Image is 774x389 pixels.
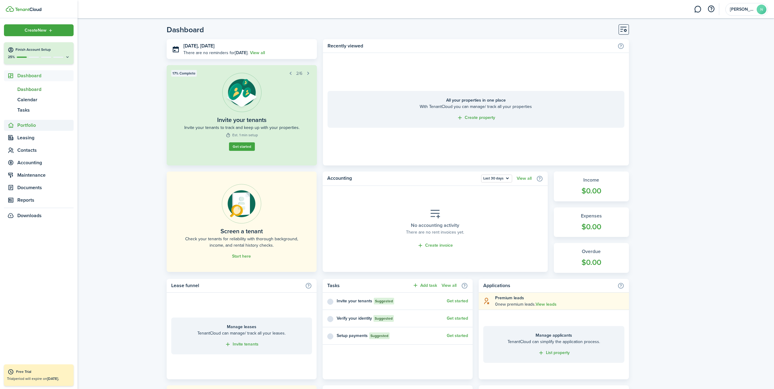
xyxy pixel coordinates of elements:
h3: [DATE], [DATE] [183,42,313,50]
img: Online payments [222,184,261,224]
home-placeholder-title: All your properties in one place [334,97,618,103]
a: List property [538,349,570,356]
widget-stats-count: $0.00 [560,221,623,233]
img: TenantCloud [6,6,14,12]
home-placeholder-title: Manage leases [177,324,306,330]
button: Add task [412,282,437,289]
a: Get started [447,333,468,338]
span: Calendar [17,96,74,103]
span: Leasing [17,134,74,141]
button: Get started [229,142,255,151]
placeholder-title: No accounting activity [411,222,459,229]
explanation-title: Premium leads [495,295,624,301]
widget-list-item-title: Setup payments [337,332,368,339]
p: 25% [8,54,15,60]
a: Create invoice [417,242,453,249]
span: Dashboard [17,86,74,93]
b: [DATE] [235,50,248,56]
button: Get started [447,299,468,304]
home-placeholder-description: TenantCloud can simplify the application process. [489,339,618,345]
span: 17% Complete [172,71,196,76]
button: Open menu [4,24,74,36]
widget-stats-title: Income [560,176,623,184]
widget-step-title: Invite your tenants [217,115,266,124]
home-placeholder-description: TenantCloud can manage/ track all your leases. [177,330,306,336]
home-placeholder-description: With TenantCloud you can manage/ track all your properties [334,103,618,110]
a: Dashboard [4,84,74,95]
span: Portfolio [17,122,74,129]
a: Reports [4,195,74,206]
widget-step-time: Est. 1 min setup [226,132,258,138]
home-widget-title: Tasks [327,282,409,289]
button: Open resource center [706,4,716,14]
home-placeholder-description: Check your tenants for reliability with thorough background, income, and rental history checks. [180,236,303,248]
explanation-description: 0 new premium leads . [495,301,624,307]
header-page-title: Dashboard [167,26,204,33]
widget-stats-count: $0.00 [560,257,623,268]
home-widget-title: Recently viewed [328,42,614,50]
span: Suggested [375,298,393,304]
a: Calendar [4,95,74,105]
a: Create property [457,114,495,121]
a: Free TrialTrialperiod will expire on[DATE]. [4,364,74,386]
placeholder-description: There are no rent invoices yet. [406,229,464,235]
widget-stats-count: $0.00 [560,185,623,197]
a: Invite tenants [225,341,259,348]
div: Free Trial [16,369,71,375]
i: soft [483,297,491,304]
button: Customise [619,24,629,35]
a: View all [517,176,532,181]
span: Downloads [17,212,42,219]
home-placeholder-title: Screen a tenant [220,227,263,236]
img: TenantCloud [15,8,41,11]
a: View all [442,283,456,288]
a: Start here [232,254,251,259]
a: Overdue$0.00 [554,243,629,273]
b: [DATE]. [47,376,59,381]
home-placeholder-title: Manage applicants [489,332,618,339]
span: Suggested [370,333,388,339]
widget-stats-title: Expenses [560,212,623,220]
img: Tenant [222,73,262,112]
span: Reports [17,196,74,204]
span: Create New [25,28,47,33]
button: Last 30 days [481,175,512,182]
button: Prev step [286,69,295,78]
span: Dashboard [17,72,74,79]
a: Expenses$0.00 [554,207,629,237]
home-widget-title: Lease funnel [171,282,302,289]
widget-stats-title: Overdue [560,248,623,255]
span: Documents [17,184,74,191]
span: Nickolas [730,7,754,12]
span: Accounting [17,159,74,166]
span: Maintenance [17,172,74,179]
span: period will expire on [14,376,59,381]
a: Messaging [692,2,703,17]
avatar-text: N [757,5,766,14]
span: 2/6 [296,70,302,77]
home-widget-title: Accounting [327,175,478,182]
h4: Finish Account Setup [16,47,70,52]
p: There are no reminders for . [183,50,248,56]
button: Get started [447,316,468,321]
a: Tasks [4,105,74,115]
button: Next step [304,69,312,78]
a: Income$0.00 [554,172,629,201]
span: Tasks [17,106,74,114]
button: Finish Account Setup25% [4,42,74,64]
widget-list-item-title: Invite your tenants [337,298,372,304]
widget-list-item-title: Verify your identity [337,315,372,321]
button: Open menu [481,175,512,182]
a: View leads [536,302,557,307]
p: Trial [7,376,71,381]
a: View all [250,50,265,56]
widget-step-description: Invite your tenants to track and keep up with your properties. [184,124,300,131]
span: Contacts [17,147,74,154]
span: Suggested [375,316,393,321]
home-widget-title: Applications [483,282,614,289]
